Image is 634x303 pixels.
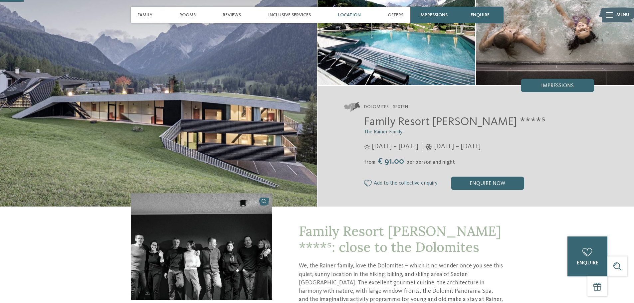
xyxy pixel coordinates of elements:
[223,12,241,18] span: Reviews
[364,160,375,165] span: from
[388,12,403,18] span: Offers
[541,83,574,88] span: Impressions
[471,12,490,18] span: enquire
[338,12,361,18] span: Location
[364,116,545,128] span: Family Resort [PERSON_NAME] ****ˢ
[364,144,370,150] i: Opening times in summer
[567,236,607,276] a: enquire
[577,260,598,266] span: enquire
[419,12,448,18] span: Impressions
[179,12,196,18] span: Rooms
[372,142,418,151] span: [DATE] – [DATE]
[364,129,403,135] span: The Rainer Family
[376,157,406,166] span: € 91.00
[451,177,524,190] div: enquire now
[299,223,501,255] span: Family Resort [PERSON_NAME] ****ˢ: close to the Dolomites
[374,181,438,187] span: Add to the collective enquiry
[268,12,311,18] span: Inclusive services
[425,144,432,150] i: Opening times in winter
[434,142,481,151] span: [DATE] – [DATE]
[137,12,152,18] span: Family
[406,160,455,165] span: per person and night
[131,193,273,299] img: Our family hotel in Sexten, your holiday home in the Dolomiten
[364,104,408,110] span: Dolomites – Sexten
